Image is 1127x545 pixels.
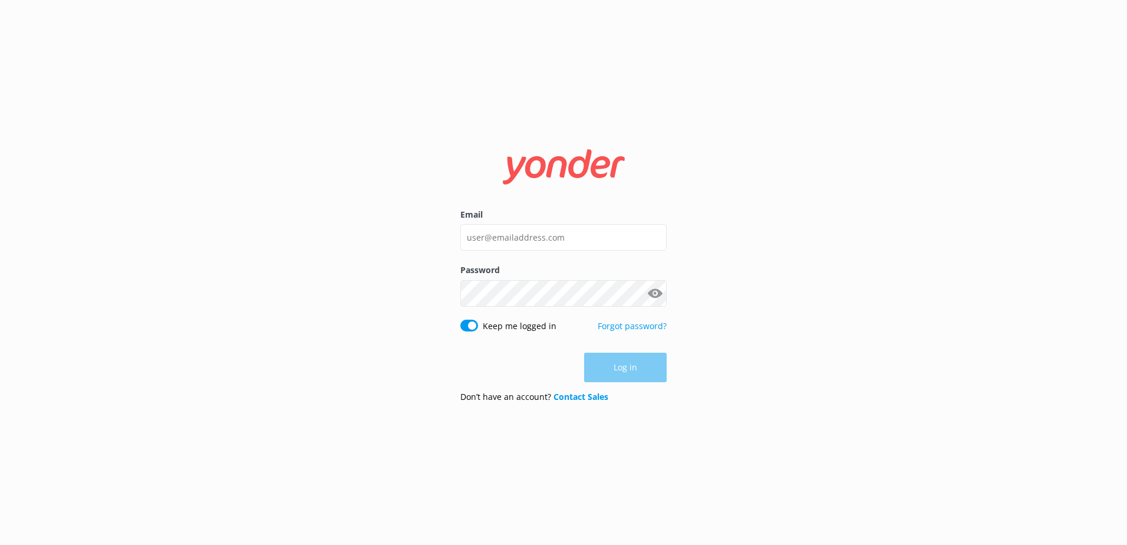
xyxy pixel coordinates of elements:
[598,320,667,331] a: Forgot password?
[460,208,667,221] label: Email
[460,224,667,251] input: user@emailaddress.com
[460,264,667,277] label: Password
[460,390,608,403] p: Don’t have an account?
[643,281,667,305] button: Show password
[483,320,556,333] label: Keep me logged in
[553,391,608,402] a: Contact Sales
